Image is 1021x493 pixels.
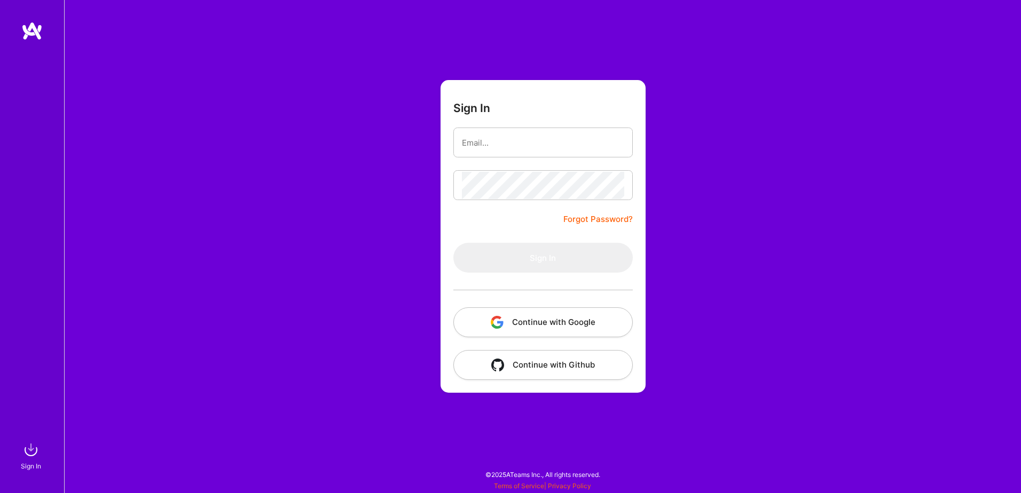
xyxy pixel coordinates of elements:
[548,482,591,490] a: Privacy Policy
[563,213,633,226] a: Forgot Password?
[491,359,504,371] img: icon
[453,350,633,380] button: Continue with Github
[21,21,43,41] img: logo
[491,316,504,329] img: icon
[22,439,42,472] a: sign inSign In
[20,439,42,460] img: sign in
[453,101,490,115] h3: Sign In
[453,243,633,273] button: Sign In
[64,461,1021,488] div: © 2025 ATeams Inc., All rights reserved.
[462,129,624,156] input: Email...
[453,307,633,337] button: Continue with Google
[21,460,41,472] div: Sign In
[494,482,544,490] a: Terms of Service
[494,482,591,490] span: |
